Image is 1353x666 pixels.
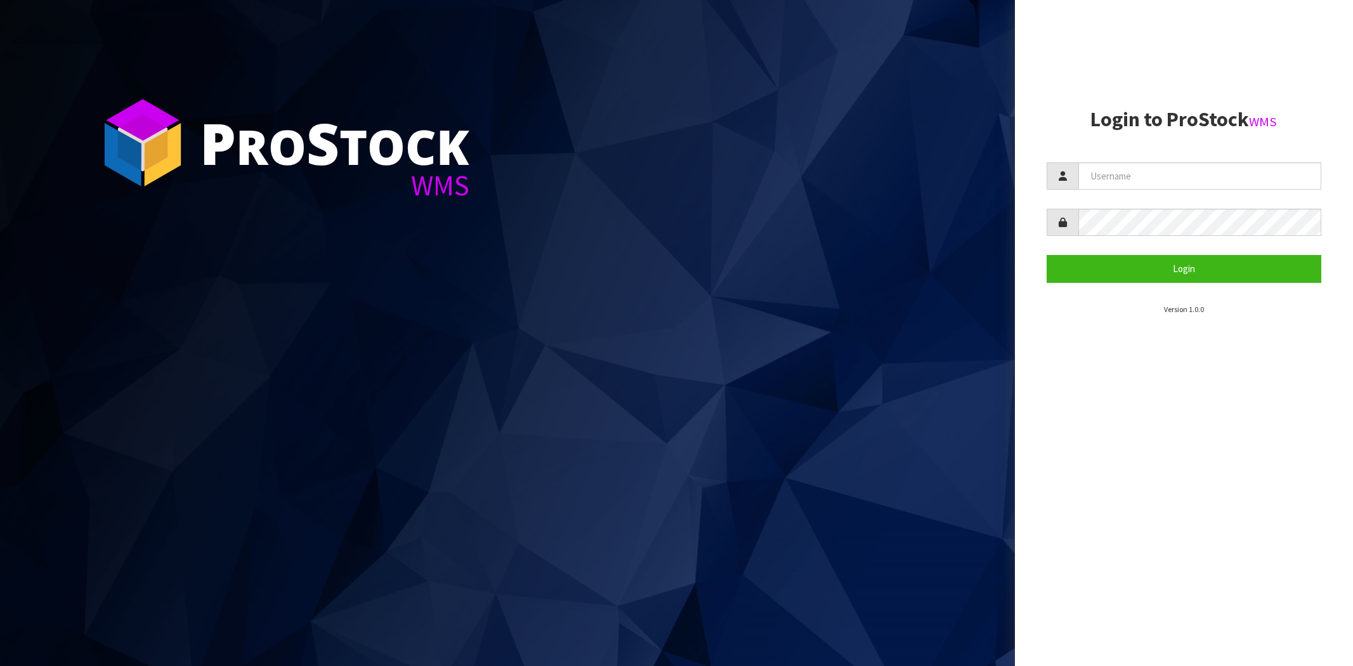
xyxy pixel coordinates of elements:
h2: Login to ProStock [1047,108,1321,131]
input: Username [1078,162,1321,190]
div: ro tock [200,114,469,171]
span: P [200,104,236,181]
span: S [306,104,339,181]
img: ProStock Cube [95,95,190,190]
button: Login [1047,255,1321,282]
small: WMS [1249,114,1277,130]
div: WMS [200,171,469,200]
small: Version 1.0.0 [1164,304,1204,314]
